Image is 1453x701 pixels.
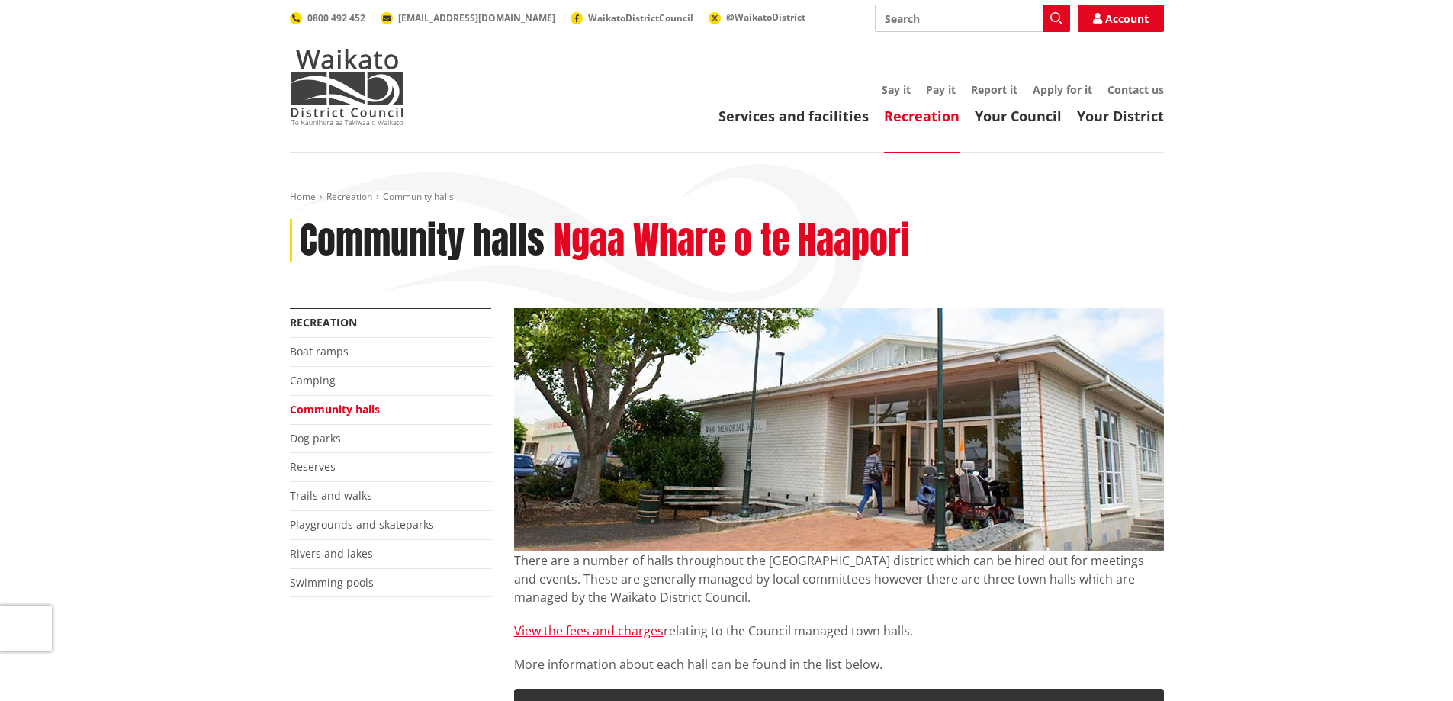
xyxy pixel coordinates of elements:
a: Home [290,190,316,203]
span: @WaikatoDistrict [726,11,805,24]
p: There are a number of halls throughout the [GEOGRAPHIC_DATA] district which can be hired out for ... [514,551,1164,606]
a: Account [1078,5,1164,32]
p: More information about each hall can be found in the list below. [514,655,1164,674]
a: Report it [971,82,1017,97]
a: Say it [882,82,911,97]
span: [EMAIL_ADDRESS][DOMAIN_NAME] [398,11,555,24]
h1: Community halls [300,219,545,263]
h2: Ngaa Whare o te Haapori [553,219,910,263]
a: Contact us [1107,82,1164,97]
a: [EMAIL_ADDRESS][DOMAIN_NAME] [381,11,555,24]
span: Community halls [383,190,454,203]
a: Dog parks [290,431,341,445]
a: Camping [290,373,336,387]
a: Recreation [290,315,357,330]
a: Community halls [290,402,380,416]
a: Your District [1077,107,1164,125]
a: Rivers and lakes [290,546,373,561]
span: 0800 492 452 [307,11,365,24]
nav: breadcrumb [290,191,1164,204]
a: Recreation [326,190,372,203]
img: Waikato District Council - Te Kaunihera aa Takiwaa o Waikato [290,49,404,125]
a: Services and facilities [718,107,869,125]
a: WaikatoDistrictCouncil [571,11,693,24]
a: Playgrounds and skateparks [290,517,434,532]
a: 0800 492 452 [290,11,365,24]
a: Pay it [926,82,956,97]
img: Ngaruawahia Memorial Hall [514,308,1164,551]
a: Boat ramps [290,344,349,359]
a: Swimming pools [290,575,374,590]
a: @WaikatoDistrict [709,11,805,24]
input: Search input [875,5,1070,32]
a: Reserves [290,459,336,474]
p: relating to the Council managed town halls. [514,622,1164,640]
span: WaikatoDistrictCouncil [588,11,693,24]
a: View the fees and charges [514,622,664,639]
a: Your Council [975,107,1062,125]
a: Trails and walks [290,488,372,503]
a: Apply for it [1033,82,1092,97]
a: Recreation [884,107,960,125]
